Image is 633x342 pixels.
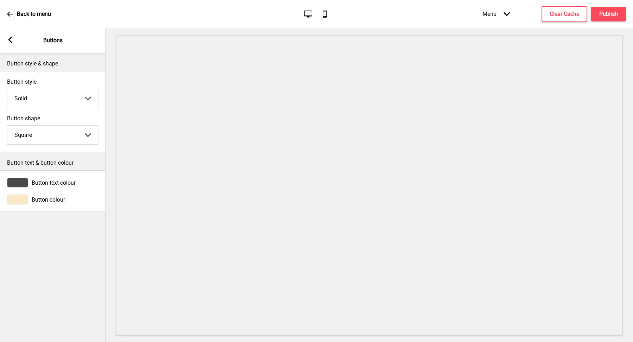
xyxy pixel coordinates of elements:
[542,6,587,22] button: Clear Cache
[7,5,51,24] a: Back to menu
[7,115,98,122] label: Button shape
[7,159,98,167] p: Button text & button colour
[7,60,98,68] p: Button style & shape
[7,78,98,85] label: Button style
[475,4,517,24] div: Menu
[550,10,579,18] h4: Clear Cache
[43,37,63,44] p: Buttons
[32,196,65,203] span: Button colour
[591,7,626,21] button: Publish
[17,10,51,18] p: Back to menu
[7,178,98,188] div: Button text colour
[599,10,618,18] h4: Publish
[7,195,98,204] div: Button colour
[32,179,76,186] span: Button text colour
